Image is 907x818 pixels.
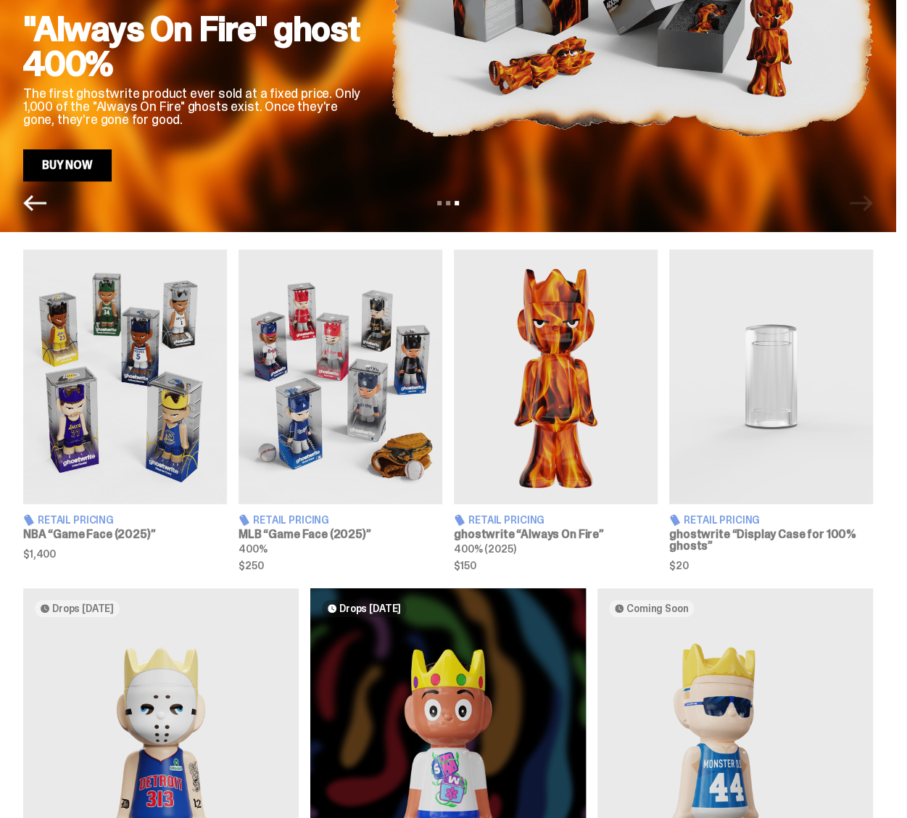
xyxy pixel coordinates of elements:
[23,12,368,81] h2: "Always On Fire" ghost 400%
[23,549,227,559] span: $1,400
[446,201,450,205] button: View slide 2
[454,561,658,571] span: $150
[23,529,227,540] h3: NBA “Game Face (2025)”
[23,149,112,181] a: Buy Now
[239,249,442,504] img: Game Face (2025)
[52,603,114,614] span: Drops [DATE]
[454,542,515,555] span: 400% (2025)
[38,515,114,525] span: Retail Pricing
[23,249,227,571] a: Game Face (2025) Retail Pricing
[23,249,227,504] img: Game Face (2025)
[454,249,658,571] a: Always On Fire Retail Pricing
[669,249,873,571] a: Display Case for 100% ghosts Retail Pricing
[239,529,442,540] h3: MLB “Game Face (2025)”
[468,515,544,525] span: Retail Pricing
[455,201,459,205] button: View slide 3
[239,542,267,555] span: 400%
[239,249,442,571] a: Game Face (2025) Retail Pricing
[239,561,442,571] span: $250
[454,529,658,540] h3: ghostwrite “Always On Fire”
[253,515,329,525] span: Retail Pricing
[23,191,46,215] button: Previous
[339,603,401,614] span: Drops [DATE]
[669,249,873,504] img: Display Case for 100% ghosts
[454,249,658,504] img: Always On Fire
[626,603,688,614] span: Coming Soon
[23,87,368,126] p: The first ghostwrite product ever sold at a fixed price. Only 1,000 of the "Always On Fire" ghost...
[684,515,760,525] span: Retail Pricing
[437,201,442,205] button: View slide 1
[669,529,873,552] h3: ghostwrite “Display Case for 100% ghosts”
[669,561,873,571] span: $20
